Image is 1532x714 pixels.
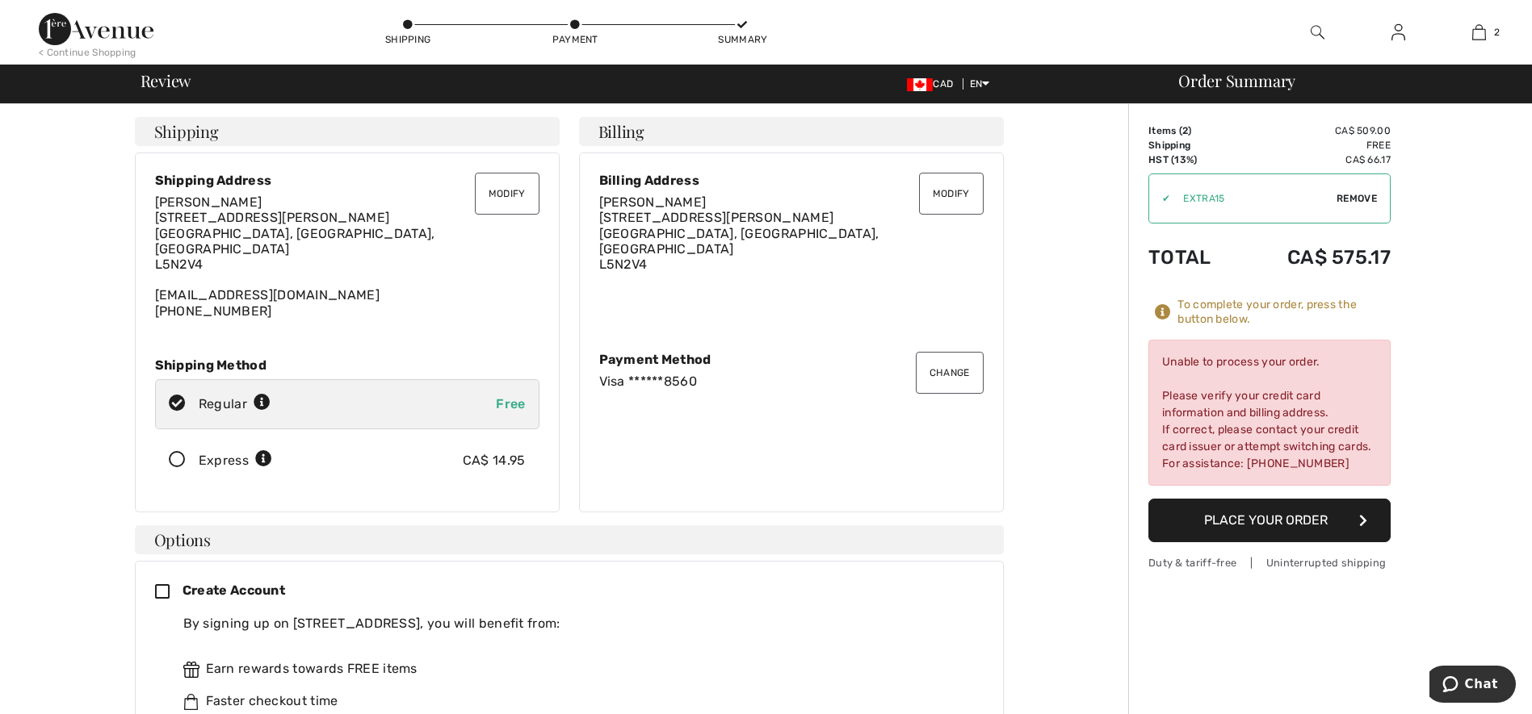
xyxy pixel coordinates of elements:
[599,352,984,367] div: Payment Method
[907,78,933,91] img: Canadian Dollar
[1148,123,1240,138] td: Items ( )
[384,32,432,47] div: Shipping
[1182,125,1188,136] span: 2
[183,614,971,633] div: By signing up on [STREET_ADDRESS], you will benefit from:
[1240,123,1391,138] td: CA$ 509.00
[599,194,707,210] span: [PERSON_NAME]
[599,173,984,188] div: Billing Address
[1472,23,1486,42] img: My Bag
[154,123,219,140] span: Shipping
[155,173,539,188] div: Shipping Address
[1439,23,1518,42] a: 2
[1240,230,1391,285] td: CA$ 575.17
[1148,499,1391,542] button: Place Your Order
[39,45,136,60] div: < Continue Shopping
[1337,191,1377,206] span: Remove
[141,73,191,89] span: Review
[463,451,526,470] div: CA$ 14.95
[599,210,879,272] span: [STREET_ADDRESS][PERSON_NAME] [GEOGRAPHIC_DATA], [GEOGRAPHIC_DATA], [GEOGRAPHIC_DATA] L5N2V4
[1148,340,1391,486] div: Unable to process your order. Please verify your credit card information and billing address. If ...
[155,194,262,210] span: [PERSON_NAME]
[155,194,539,319] div: [EMAIL_ADDRESS][DOMAIN_NAME] [PHONE_NUMBER]
[1391,23,1405,42] img: My Info
[1311,23,1324,42] img: search the website
[1148,152,1240,167] td: HST (13%)
[1148,230,1240,285] td: Total
[135,525,1004,554] h4: Options
[183,659,971,679] div: Earn rewards towards FREE items
[199,395,271,414] div: Regular
[155,210,435,272] span: [STREET_ADDRESS][PERSON_NAME] [GEOGRAPHIC_DATA], [GEOGRAPHIC_DATA], [GEOGRAPHIC_DATA] L5N2V4
[183,662,199,678] img: rewards.svg
[183,691,971,711] div: Faster checkout time
[970,78,990,90] span: EN
[1240,138,1391,152] td: Free
[551,32,599,47] div: Payment
[155,357,539,373] div: Shipping Method
[199,451,272,470] div: Express
[475,173,539,215] button: Modify
[1429,666,1516,706] iframe: Opens a widget where you can chat to one of our agents
[718,32,766,47] div: Summary
[598,123,644,140] span: Billing
[1149,191,1170,206] div: ✔
[919,173,984,215] button: Modify
[183,694,199,710] img: faster.svg
[907,78,959,90] span: CAD
[1494,25,1500,40] span: 2
[1170,174,1337,223] input: Promo code
[916,352,984,394] button: Change
[1240,152,1391,167] td: CA$ 66.17
[496,396,525,411] span: Free
[1148,138,1240,152] td: Shipping
[1379,23,1418,43] a: Sign In
[183,582,285,598] span: Create Account
[1177,298,1391,327] div: To complete your order, press the button below.
[1148,555,1391,570] div: Duty & tariff-free | Uninterrupted shipping
[39,13,153,45] img: 1ère Avenue
[1159,73,1522,89] div: Order Summary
